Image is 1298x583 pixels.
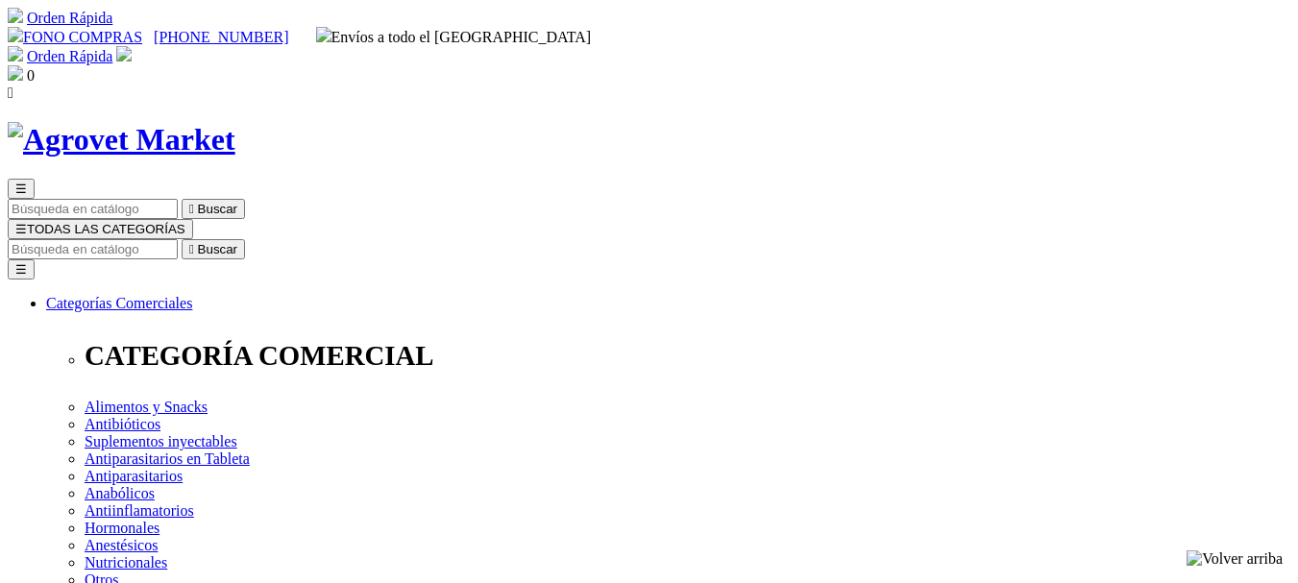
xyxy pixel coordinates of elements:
[27,48,112,64] a: Orden Rápida
[198,202,237,216] span: Buscar
[85,416,160,432] a: Antibióticos
[8,85,13,101] i: 
[85,340,1290,372] p: CATEGORÍA COMERCIAL
[8,259,35,279] button: ☰
[27,10,112,26] a: Orden Rápida
[1187,550,1283,568] img: Volver arriba
[198,242,237,256] span: Buscar
[8,122,235,158] img: Agrovet Market
[316,29,592,45] span: Envíos a todo el [GEOGRAPHIC_DATA]
[85,520,159,536] a: Hormonales
[8,199,178,219] input: Buscar
[189,242,194,256] i: 
[85,554,167,571] a: Nutricionales
[85,450,250,467] a: Antiparasitarios en Tableta
[8,239,178,259] input: Buscar
[46,295,192,311] a: Categorías Comerciales
[8,8,23,23] img: shopping-cart.svg
[116,48,132,64] a: Acceda a su cuenta de cliente
[85,468,183,484] a: Antiparasitarios
[189,202,194,216] i: 
[8,27,23,42] img: phone.svg
[8,65,23,81] img: shopping-bag.svg
[15,222,27,236] span: ☰
[154,29,288,45] a: [PHONE_NUMBER]
[85,537,158,553] a: Anestésicos
[182,199,245,219] button:  Buscar
[182,239,245,259] button:  Buscar
[85,433,237,449] a: Suplementos inyectables
[8,219,193,239] button: ☰TODAS LAS CATEGORÍAS
[316,27,331,42] img: delivery-truck.svg
[116,46,132,61] img: user.svg
[27,67,35,84] span: 0
[15,182,27,196] span: ☰
[8,179,35,199] button: ☰
[85,485,155,501] a: Anabólicos
[8,29,142,45] a: FONO COMPRAS
[8,46,23,61] img: shopping-cart.svg
[85,502,194,519] a: Antiinflamatorios
[85,399,208,415] a: Alimentos y Snacks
